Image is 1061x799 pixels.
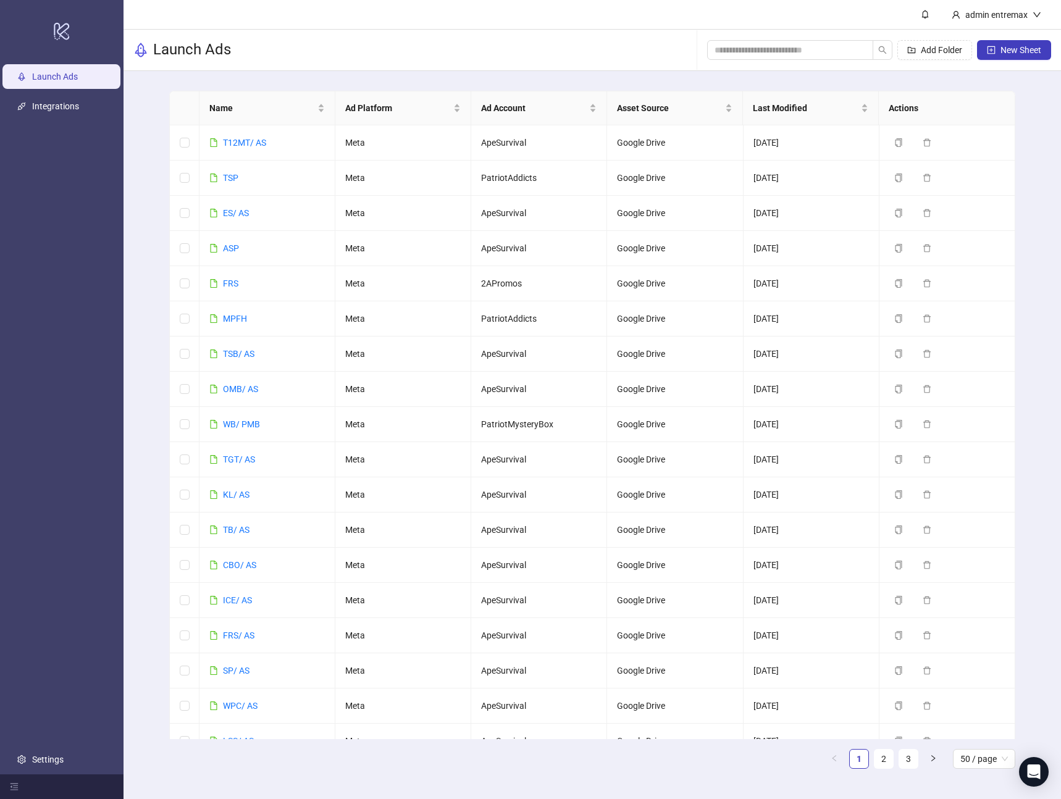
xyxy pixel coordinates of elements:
span: copy [894,455,903,464]
td: Meta [335,161,471,196]
span: copy [894,385,903,393]
span: file [209,244,218,253]
td: Google Drive [607,512,743,548]
td: Google Drive [607,125,743,161]
td: Meta [335,266,471,301]
td: Meta [335,442,471,477]
td: PatriotAddicts [471,161,607,196]
button: New Sheet [977,40,1051,60]
span: delete [923,490,931,499]
span: file [209,174,218,182]
td: ApeSurvival [471,231,607,266]
td: Google Drive [607,372,743,407]
span: Name [209,101,315,115]
td: Google Drive [607,442,743,477]
button: right [923,749,943,769]
span: copy [894,666,903,675]
span: delete [923,420,931,429]
span: delete [923,138,931,147]
td: Meta [335,231,471,266]
span: left [831,755,838,762]
td: PatriotAddicts [471,301,607,337]
span: file [209,525,218,534]
button: Add Folder [897,40,972,60]
span: file [209,349,218,358]
span: copy [894,244,903,253]
td: ApeSurvival [471,653,607,688]
span: folder-add [907,46,916,54]
td: [DATE] [744,337,879,372]
td: ApeSurvival [471,125,607,161]
td: [DATE] [744,266,879,301]
span: delete [923,525,931,534]
a: SP/ AS [223,666,250,676]
span: file [209,490,218,499]
span: copy [894,525,903,534]
span: Add Folder [921,45,962,55]
span: copy [894,631,903,640]
td: ApeSurvival [471,337,607,372]
td: ApeSurvival [471,583,607,618]
td: Meta [335,618,471,653]
span: delete [923,631,931,640]
span: delete [923,314,931,323]
span: copy [894,490,903,499]
div: Page Size [953,749,1015,769]
a: Settings [32,755,64,764]
td: 2APromos [471,266,607,301]
td: Meta [335,724,471,759]
span: file [209,596,218,604]
a: Launch Ads [32,72,78,82]
td: Google Drive [607,196,743,231]
td: Google Drive [607,618,743,653]
span: copy [894,561,903,569]
span: New Sheet [1000,45,1041,55]
span: delete [923,701,931,710]
a: FRS/ AS [223,630,254,640]
span: Ad Account [481,101,587,115]
td: Meta [335,477,471,512]
td: [DATE] [744,548,879,583]
div: Open Intercom Messenger [1019,757,1049,787]
a: TB/ AS [223,525,250,535]
span: delete [923,666,931,675]
td: [DATE] [744,372,879,407]
td: [DATE] [744,231,879,266]
td: [DATE] [744,583,879,618]
td: Meta [335,196,471,231]
a: FRS [223,278,238,288]
th: Asset Source [607,91,743,125]
td: [DATE] [744,301,879,337]
td: Meta [335,548,471,583]
a: OMB/ AS [223,384,258,394]
span: delete [923,385,931,393]
span: file [209,314,218,323]
td: ApeSurvival [471,442,607,477]
th: Actions [879,91,1015,125]
td: ApeSurvival [471,512,607,548]
td: [DATE] [744,477,879,512]
a: WB/ PMB [223,419,260,429]
th: Ad Platform [335,91,471,125]
span: file [209,455,218,464]
span: copy [894,737,903,745]
span: down [1033,10,1041,19]
span: copy [894,420,903,429]
span: delete [923,561,931,569]
span: right [929,755,937,762]
td: [DATE] [744,724,879,759]
span: bell [921,10,929,19]
td: [DATE] [744,161,879,196]
span: delete [923,596,931,604]
span: delete [923,209,931,217]
span: file [209,631,218,640]
a: TGT/ AS [223,454,255,464]
li: 3 [899,749,918,769]
td: Google Drive [607,724,743,759]
span: file [209,701,218,710]
td: [DATE] [744,653,879,688]
span: file [209,666,218,675]
td: [DATE] [744,125,879,161]
span: copy [894,138,903,147]
a: 3 [899,750,918,768]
